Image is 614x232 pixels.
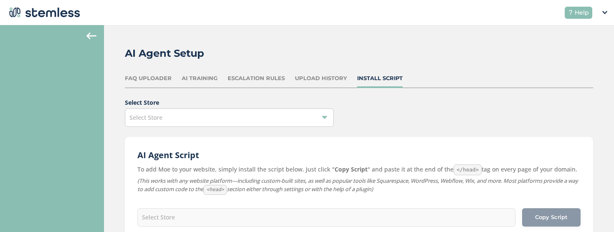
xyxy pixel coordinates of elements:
[203,185,227,195] code: <head>
[125,98,593,107] label: Select Store
[137,149,581,161] h2: AI Agent Script
[575,8,589,17] span: Help
[335,165,368,173] strong: Copy Script
[7,4,80,21] img: logo-dark-0685b13c.svg
[125,74,172,83] div: FAQ Uploader
[228,74,285,83] div: Escalation Rules
[137,164,581,175] label: To add Moe to your website, simply install the script below. Just click " " and paste it at the e...
[295,74,347,83] div: Upload History
[357,74,403,83] div: Install Script
[602,11,607,14] img: icon_down-arrow-small-66adaf34.svg
[125,46,204,61] h2: AI Agent Setup
[568,10,573,15] img: icon-help-white-03924b79.svg
[86,33,96,39] img: icon-arrow-back-accent-c549486e.svg
[129,113,162,121] span: Select Store
[137,177,581,195] label: (This works with any website platform—including custom-built sites, as well as popular tools like...
[572,192,614,232] iframe: Chat Widget
[182,74,218,83] div: AI Training
[454,164,482,175] code: </head>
